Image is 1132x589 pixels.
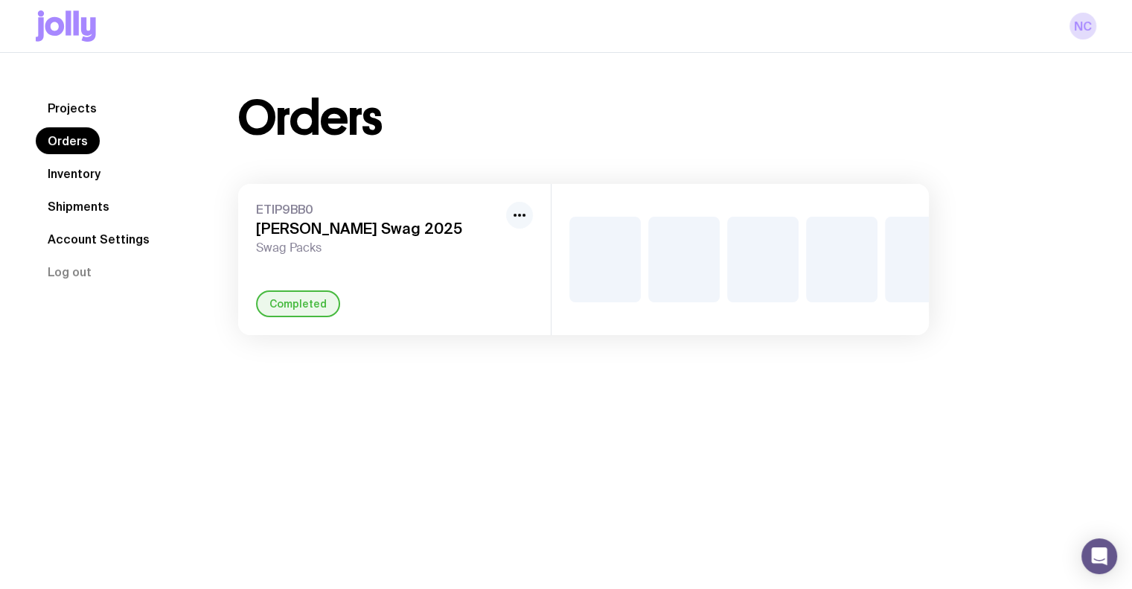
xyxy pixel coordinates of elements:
[36,226,162,252] a: Account Settings
[238,95,382,142] h1: Orders
[36,127,100,154] a: Orders
[256,241,500,255] span: Swag Packs
[256,202,500,217] span: ETIP9BB0
[36,258,103,285] button: Log out
[256,220,500,238] h3: [PERSON_NAME] Swag 2025
[36,193,121,220] a: Shipments
[36,95,109,121] a: Projects
[256,290,340,317] div: Completed
[1081,538,1117,574] div: Open Intercom Messenger
[36,160,112,187] a: Inventory
[1069,13,1096,39] a: NC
